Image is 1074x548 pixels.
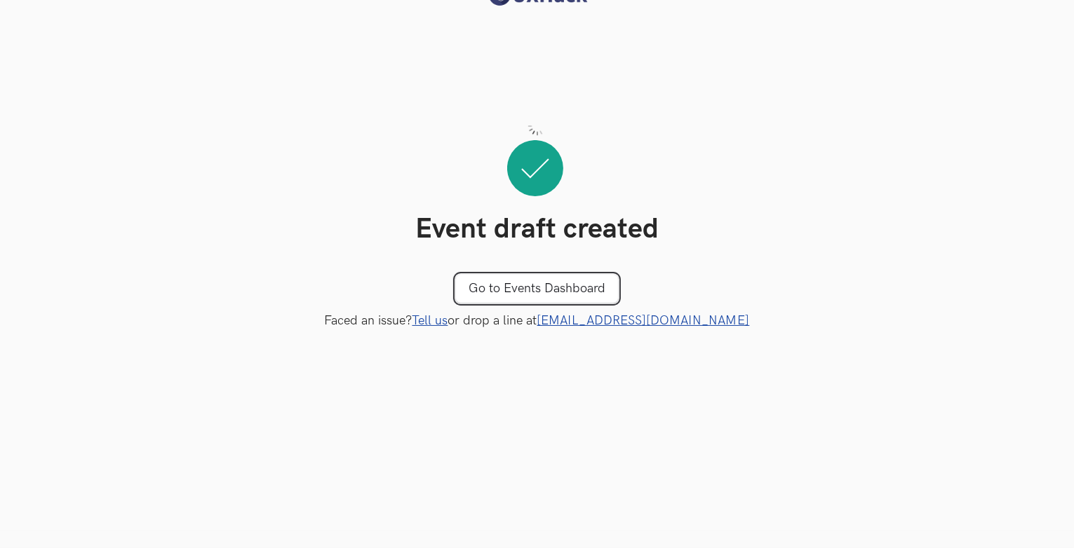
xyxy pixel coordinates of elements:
[537,313,750,328] a: [EMAIL_ADDRESS][DOMAIN_NAME]
[268,212,807,246] h1: Event draft created
[456,275,618,303] a: Go to Events Dashboard
[412,313,448,328] a: Tell us
[268,313,807,328] div: Faced an issue? or drop a line at
[527,116,548,137] img: spinner.gif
